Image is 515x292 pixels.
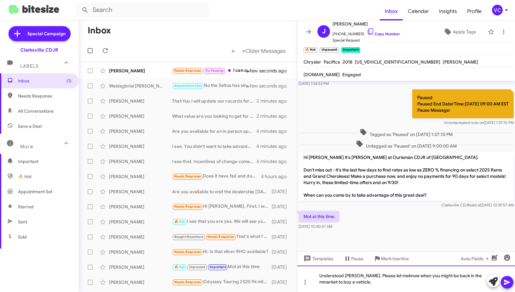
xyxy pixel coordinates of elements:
small: 🔥 Hot [304,47,317,53]
div: [DATE] [271,279,292,285]
span: Apply Tags [453,26,476,37]
div: Are you available for an in person appraisal this week? [172,128,256,134]
span: Untagged as 'Paused' on [DATE] 9:00:00 AM [353,140,459,149]
button: Previous [228,44,239,57]
div: [DATE] [271,188,292,195]
button: Pause [339,253,368,264]
div: 4 minutes ago [256,143,292,149]
div: [PERSON_NAME] [109,113,172,119]
span: Needs Response [174,250,201,254]
button: Apply Tags [434,26,485,37]
div: Mot at this time [172,263,271,271]
div: That You I will update our records for you? [172,98,257,104]
div: [DATE] [271,264,292,270]
span: 🔥 Hot [174,220,185,224]
span: 🔥 Hot [18,173,32,180]
a: Special Campaign [9,26,71,41]
div: What value are you looking to get for the [GEOGRAPHIC_DATA]? What does your schedule look like th... [172,113,257,119]
span: » [242,47,246,55]
span: Important [210,265,226,269]
div: 2 minutes ago [257,98,292,104]
button: Auto Fields [456,253,496,264]
button: Next [238,44,289,57]
div: No the Seltos has since sold! [172,82,254,89]
span: Tagged as 'Paused' on [DATE] 1:37:10 PM [357,128,455,138]
p: Mot at this time [298,211,339,222]
div: [PERSON_NAME] [109,158,172,165]
span: 🔥 Hot [174,265,185,269]
span: [US_VEHICLE_IDENTIFICATION_NUMBER] [355,59,440,65]
span: Engaged [342,72,361,77]
span: Appointment Set [174,84,202,88]
span: Needs Response [174,69,201,73]
nav: Page navigation example [228,44,289,57]
a: Profile [462,2,487,20]
span: (1) [67,78,72,84]
div: [PERSON_NAME] [109,219,172,225]
span: [PERSON_NAME] [443,59,478,65]
div: [PERSON_NAME] [109,68,172,74]
span: Sent [18,219,27,225]
span: Special Request [333,37,400,43]
span: Mark Inactive [381,253,409,264]
span: 2018 [343,59,352,65]
span: Appointment Set [18,188,52,195]
div: Are you available to visit the dealership [DATE] or does [DATE] work? [172,188,271,195]
div: [PERSON_NAME] [109,128,172,134]
button: Templates [297,253,339,264]
span: Calendar [403,2,434,20]
a: Insights [434,2,462,20]
span: Sold [18,234,27,240]
div: Does it have fsd and does it qualify for tax credit [172,173,261,180]
span: All Conversations [18,108,54,114]
span: Pacifica [324,59,340,65]
div: Weldegbrial [PERSON_NAME] [109,83,172,89]
div: I see. You didn't want to take advantage of 0% financing? [172,143,256,149]
div: [PERSON_NAME] [109,204,172,210]
button: Mark Inactive [368,253,414,264]
div: Hi [PERSON_NAME]. First, I want to thank you for reaching out. However, we have decided to go in ... [172,203,271,210]
div: [PERSON_NAME] [109,279,172,285]
span: Needs Response [174,174,201,178]
span: Starred [18,204,34,210]
div: [PERSON_NAME] [109,249,172,255]
div: [DATE] [271,204,292,210]
span: Needs Response [18,93,72,99]
span: [DATE] 1:34:53 PM [298,81,329,86]
div: a few seconds ago [254,68,292,74]
div: 6 minutes ago [257,158,292,165]
a: Copy Number [367,31,400,36]
span: Needs Response [174,280,201,284]
div: [PERSON_NAME] [109,264,172,270]
span: [DOMAIN_NAME] [304,72,340,77]
span: said at [470,203,481,207]
span: « [231,47,235,55]
div: [PERSON_NAME] [109,143,172,149]
span: Needs Response [174,205,201,209]
span: Auto Fields [461,253,491,264]
input: Search [76,3,209,18]
div: Hi. Is that silver RHO available? [172,248,271,255]
span: Older Messages [246,48,286,54]
span: More [20,144,33,149]
span: [PERSON_NAME] [333,20,400,28]
div: [DATE] [271,234,292,240]
span: Clarksville CDJR [DATE] 10:39:57 AM [442,203,514,207]
span: Pause [351,253,363,264]
div: 2 minutes ago [257,113,292,119]
span: Inbox [18,78,72,84]
p: Paused Paused End Date/Time:[DATE] 09:00 AM EST Pause Message: [412,89,514,118]
button: VC [487,5,508,15]
span: created note on [457,120,484,125]
span: [PHONE_NUMBER] [333,28,400,37]
span: [DATE] 10:40:47 AM [298,224,332,229]
div: [PERSON_NAME] [109,173,172,180]
div: [PERSON_NAME] [109,98,172,104]
div: [PERSON_NAME] [109,234,172,240]
a: Inbox [380,2,403,20]
div: [DATE] [271,249,292,255]
h1: Inbox [88,25,111,36]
